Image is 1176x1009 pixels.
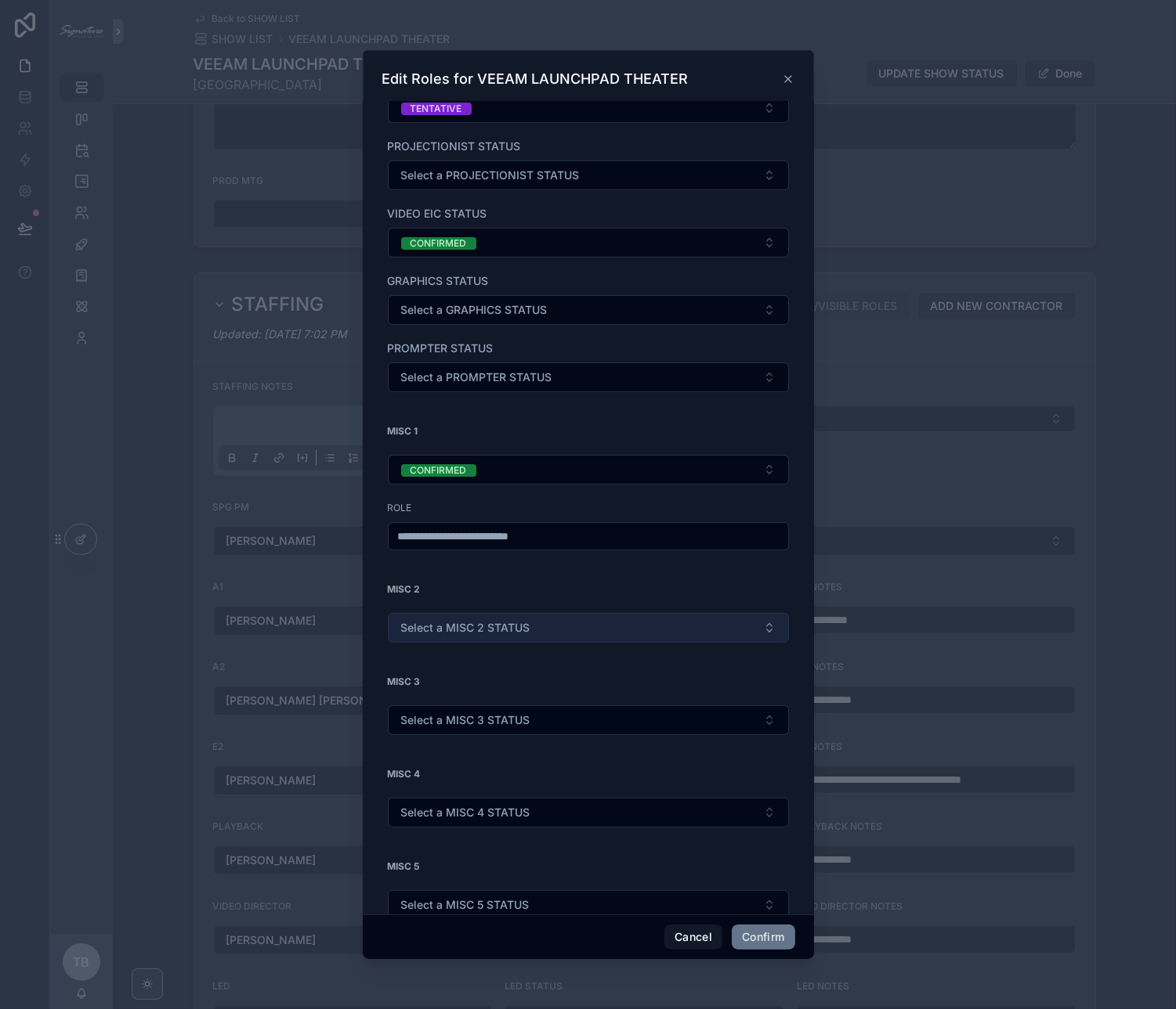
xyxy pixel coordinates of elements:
[388,93,789,123] button: Select Button
[388,890,789,920] button: Select Button
[401,302,548,318] span: Select a GRAPHICS STATUS
[388,160,789,190] button: Select Button
[401,805,530,820] span: Select a MISC 4 STATUS
[411,103,462,115] div: TENTATIVE
[388,798,789,827] button: Select Button
[388,425,418,438] strong: MISC 1
[388,583,421,596] strong: MISC 2
[388,139,521,153] span: PROJECTIONIST STATUS
[401,712,530,728] span: Select a MISC 3 STATUS
[388,502,412,514] span: ROLE
[401,620,530,636] span: Select a MISC 2 STATUS
[401,897,530,913] span: Select a MISC 5 STATUS
[664,924,722,950] button: Cancel
[388,274,489,287] span: GRAPHICS STATUS
[382,70,689,88] h3: Edit Roles for VEEAM LAUNCHPAD THEATER
[388,860,420,873] strong: MISC 5
[388,705,789,735] button: Select Button
[388,295,789,325] button: Select Button
[732,924,794,950] button: Confirm
[388,676,421,688] strong: MISC 3
[388,455,789,485] button: Select Button
[388,341,494,355] span: PROMPTER STATUS
[401,168,580,183] span: Select a PROJECTIONIST STATUS
[388,362,789,392] button: Select Button
[401,369,552,385] span: Select a PROMPTER STATUS
[411,464,467,477] div: CONFIRMED
[388,768,421,780] strong: MISC 4
[388,613,789,643] button: Select Button
[388,207,487,220] span: VIDEO EIC STATUS
[388,228,789,258] button: Select Button
[411,237,467,250] div: CONFIRMED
